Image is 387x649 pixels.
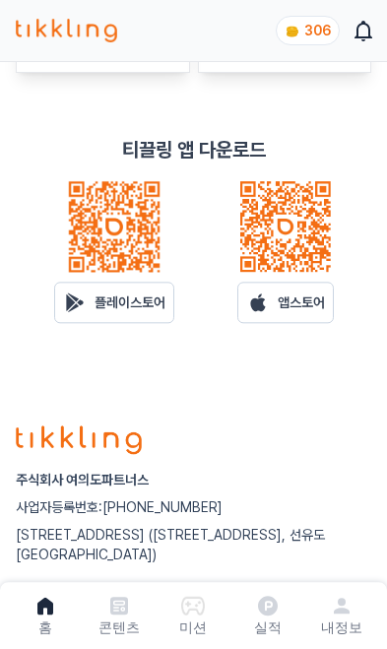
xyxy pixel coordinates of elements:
img: 미션 [181,594,205,617]
a: 실적 [230,590,304,641]
p: 티끌링 앱 다운로드 [122,136,266,163]
p: 주식회사 여의도파트너스 [16,470,371,489]
p: 앱스토어 [278,292,325,312]
span: 306 [304,23,331,38]
a: 플레이스토어 [54,282,174,323]
a: 홈 [8,590,82,641]
p: 미션 [179,617,207,637]
p: [STREET_ADDRESS] ([STREET_ADDRESS], 선유도 [GEOGRAPHIC_DATA]) [16,525,371,564]
a: [PHONE_NUMBER] [102,499,223,515]
img: qrcode_ios [238,179,333,274]
button: 미션 [157,590,230,641]
a: 콘텐츠 [82,590,156,641]
p: 내정보 [321,617,362,637]
p: 실적 [254,617,282,637]
img: logo [16,425,142,455]
p: 홈 [38,617,52,637]
a: 앱스토어 [237,282,334,323]
img: qrcode_android [67,179,161,274]
img: 티끌링 [16,19,117,42]
img: coin [285,24,300,39]
a: 내정보 [305,590,379,641]
p: 플레이스토어 [95,292,165,312]
a: coin 306 [276,16,336,45]
p: 사업자등록번호: [16,497,371,517]
p: 콘텐츠 [98,617,140,637]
